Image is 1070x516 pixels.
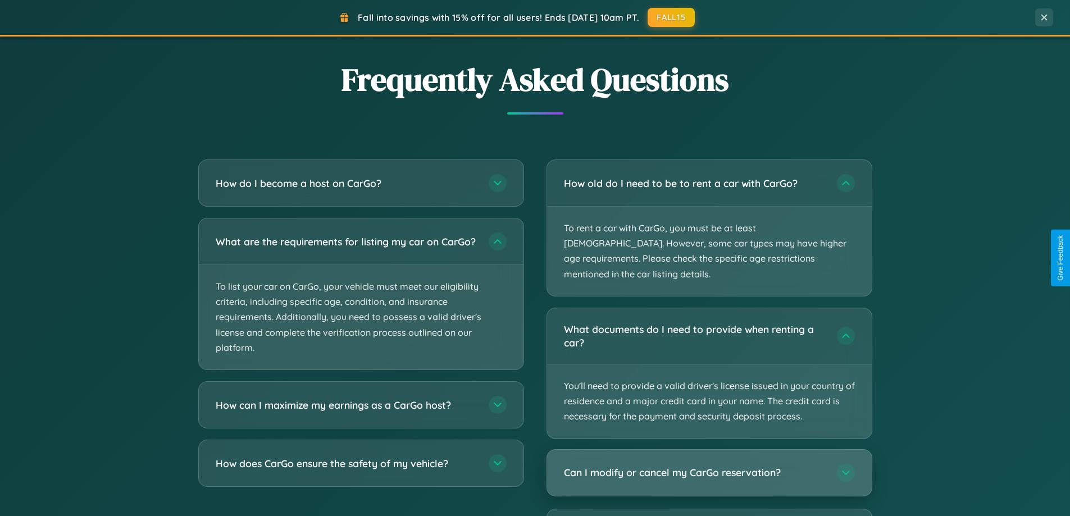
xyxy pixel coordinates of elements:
h3: How old do I need to be to rent a car with CarGo? [564,176,826,190]
h3: What documents do I need to provide when renting a car? [564,322,826,350]
p: You'll need to provide a valid driver's license issued in your country of residence and a major c... [547,364,872,439]
div: Give Feedback [1057,235,1064,281]
h3: How does CarGo ensure the safety of my vehicle? [216,456,477,471]
h3: Can I modify or cancel my CarGo reservation? [564,465,826,480]
h3: How do I become a host on CarGo? [216,176,477,190]
h2: Frequently Asked Questions [198,58,872,101]
span: Fall into savings with 15% off for all users! Ends [DATE] 10am PT. [358,12,639,23]
h3: How can I maximize my earnings as a CarGo host? [216,398,477,412]
h3: What are the requirements for listing my car on CarGo? [216,235,477,249]
p: To list your car on CarGo, your vehicle must meet our eligibility criteria, including specific ag... [199,265,523,369]
button: FALL15 [648,8,695,27]
p: To rent a car with CarGo, you must be at least [DEMOGRAPHIC_DATA]. However, some car types may ha... [547,207,872,296]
